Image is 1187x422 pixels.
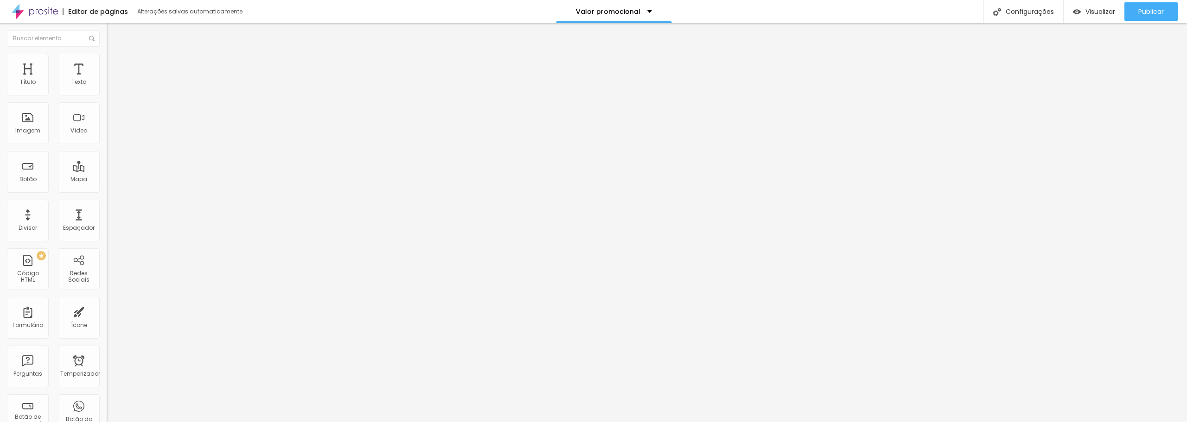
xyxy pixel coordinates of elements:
iframe: Editor [107,23,1187,422]
font: Alterações salvas automaticamente [137,7,243,15]
font: Espaçador [63,224,95,232]
font: Editor de páginas [68,7,128,16]
font: Divisor [19,224,37,232]
input: Buscar elemento [7,30,100,47]
font: Configurações [1006,7,1054,16]
font: Título [20,78,36,86]
font: Visualizar [1085,7,1115,16]
font: Formulário [13,321,43,329]
font: Ícone [71,321,87,329]
font: Temporizador [60,370,100,378]
font: Texto [71,78,86,86]
img: Ícone [993,8,1001,16]
font: Redes Sociais [68,269,89,283]
button: Publicar [1124,2,1178,21]
font: Valor promocional [576,7,640,16]
img: Ícone [89,36,95,41]
font: Publicar [1138,7,1164,16]
button: Visualizar [1064,2,1124,21]
font: Código HTML [17,269,39,283]
img: view-1.svg [1073,8,1081,16]
font: Mapa [70,175,87,183]
font: Botão [19,175,37,183]
font: Perguntas [13,370,42,378]
font: Vídeo [70,126,87,134]
font: Imagem [15,126,40,134]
